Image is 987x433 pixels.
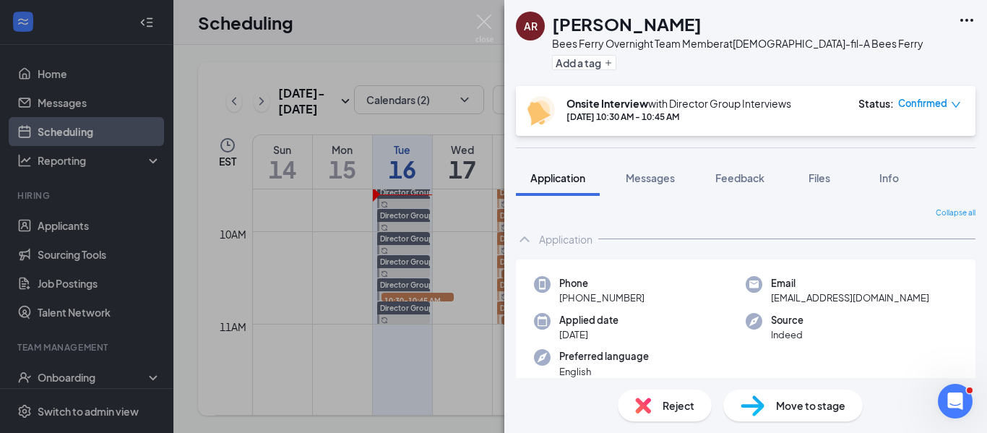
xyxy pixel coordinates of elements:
span: Move to stage [776,398,845,413]
span: Reject [663,398,694,413]
iframe: Intercom live chat [938,384,973,419]
span: down [951,100,961,110]
span: Indeed [771,327,803,342]
span: Preferred language [559,349,649,364]
div: AR [524,19,538,33]
button: PlusAdd a tag [552,55,616,70]
span: [DATE] [559,327,619,342]
div: Application [539,232,592,246]
b: Onsite Interview [566,97,648,110]
span: Email [771,276,929,291]
span: Info [879,171,899,184]
div: Status : [858,96,894,111]
span: [EMAIL_ADDRESS][DOMAIN_NAME] [771,291,929,305]
span: Feedback [715,171,764,184]
span: Applied date [559,313,619,327]
svg: Plus [604,59,613,67]
span: [PHONE_NUMBER] [559,291,645,305]
h1: [PERSON_NAME] [552,12,702,36]
svg: Ellipses [958,12,975,29]
span: Phone [559,276,645,291]
span: English [559,364,649,379]
div: [DATE] 10:30 AM - 10:45 AM [566,111,791,123]
span: Application [530,171,585,184]
div: with Director Group Interviews [566,96,791,111]
span: Source [771,313,803,327]
div: Bees Ferry Overnight Team Member at [DEMOGRAPHIC_DATA]-fil-A Bees Ferry [552,36,923,51]
span: Confirmed [898,96,947,111]
span: Messages [626,171,675,184]
svg: ChevronUp [516,231,533,248]
span: Collapse all [936,207,975,219]
span: Files [809,171,830,184]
